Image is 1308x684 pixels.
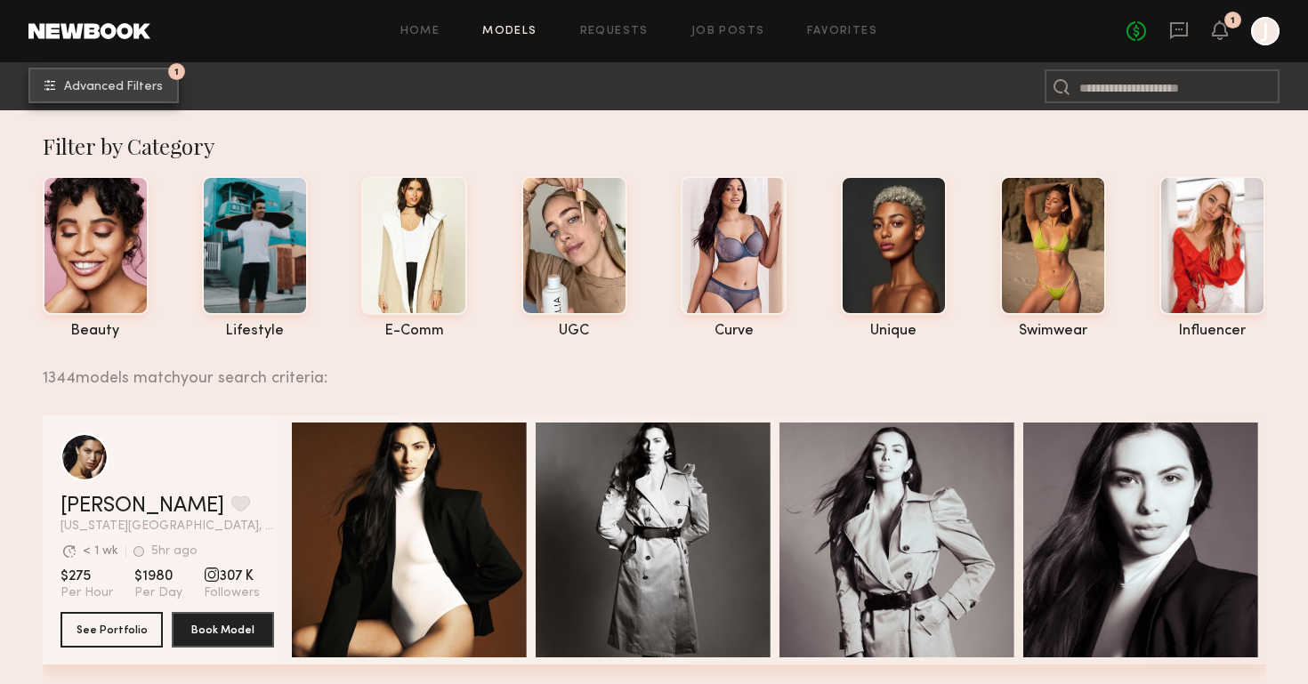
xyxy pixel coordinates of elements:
[807,26,877,37] a: Favorites
[61,585,113,601] span: Per Hour
[61,612,163,648] button: See Portfolio
[64,81,163,93] span: Advanced Filters
[202,324,308,339] div: lifestyle
[1231,16,1235,26] div: 1
[174,68,179,76] span: 1
[134,567,182,585] span: $1980
[400,26,440,37] a: Home
[204,567,260,585] span: 307 K
[134,585,182,601] span: Per Day
[691,26,765,37] a: Job Posts
[1159,324,1265,339] div: influencer
[83,545,118,558] div: < 1 wk
[61,520,274,533] span: [US_STATE][GEOGRAPHIC_DATA], [GEOGRAPHIC_DATA]
[28,68,179,103] button: 1Advanced Filters
[61,567,113,585] span: $275
[204,585,260,601] span: Followers
[521,324,627,339] div: UGC
[172,612,274,648] button: Book Model
[61,495,224,517] a: [PERSON_NAME]
[1251,17,1280,45] a: J
[43,350,1252,387] div: 1344 models match your search criteria:
[1000,324,1106,339] div: swimwear
[43,324,149,339] div: beauty
[841,324,947,339] div: unique
[151,545,198,558] div: 5hr ago
[681,324,787,339] div: curve
[361,324,467,339] div: e-comm
[580,26,649,37] a: Requests
[482,26,537,37] a: Models
[43,132,1266,160] div: Filter by Category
